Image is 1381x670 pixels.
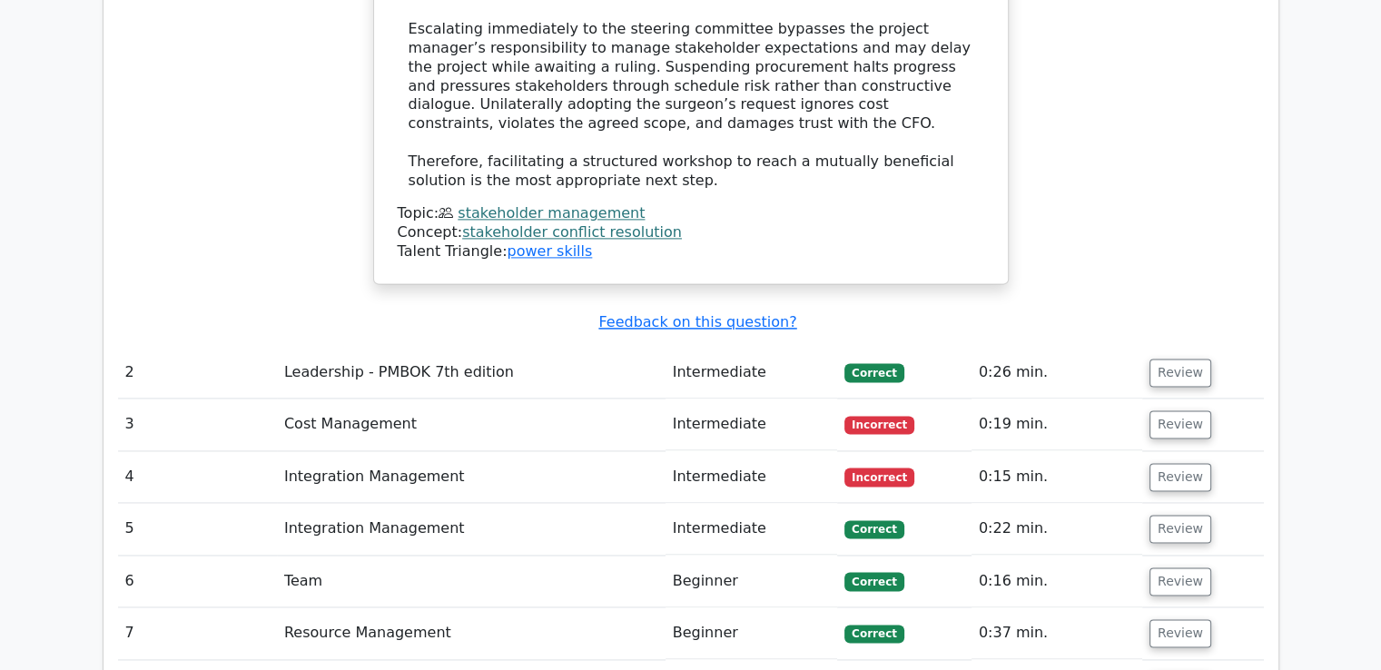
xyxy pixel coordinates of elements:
a: stakeholder management [458,204,645,222]
td: Integration Management [277,451,666,503]
td: 0:37 min. [972,607,1142,659]
td: 0:22 min. [972,503,1142,555]
td: Cost Management [277,399,666,450]
button: Review [1149,410,1211,438]
td: 5 [118,503,277,555]
td: Beginner [666,556,838,607]
div: Topic: [398,204,984,223]
span: Correct [844,572,903,590]
td: 0:19 min. [972,399,1142,450]
span: Incorrect [844,416,914,434]
td: 2 [118,347,277,399]
td: Team [277,556,666,607]
td: 0:15 min. [972,451,1142,503]
a: Feedback on this question? [598,313,796,330]
span: Correct [844,363,903,381]
td: Intermediate [666,503,838,555]
div: Talent Triangle: [398,204,984,261]
td: 0:16 min. [972,556,1142,607]
span: Incorrect [844,468,914,486]
div: Concept: [398,223,984,242]
button: Review [1149,359,1211,387]
button: Review [1149,463,1211,491]
td: 3 [118,399,277,450]
td: Intermediate [666,399,838,450]
td: Integration Management [277,503,666,555]
td: 6 [118,556,277,607]
td: Leadership - PMBOK 7th edition [277,347,666,399]
td: Intermediate [666,451,838,503]
button: Review [1149,567,1211,596]
span: Correct [844,520,903,538]
span: Correct [844,625,903,643]
td: 4 [118,451,277,503]
td: Intermediate [666,347,838,399]
td: Resource Management [277,607,666,659]
button: Review [1149,619,1211,647]
a: power skills [507,242,592,260]
td: 0:26 min. [972,347,1142,399]
a: stakeholder conflict resolution [462,223,682,241]
td: Beginner [666,607,838,659]
button: Review [1149,515,1211,543]
td: 7 [118,607,277,659]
